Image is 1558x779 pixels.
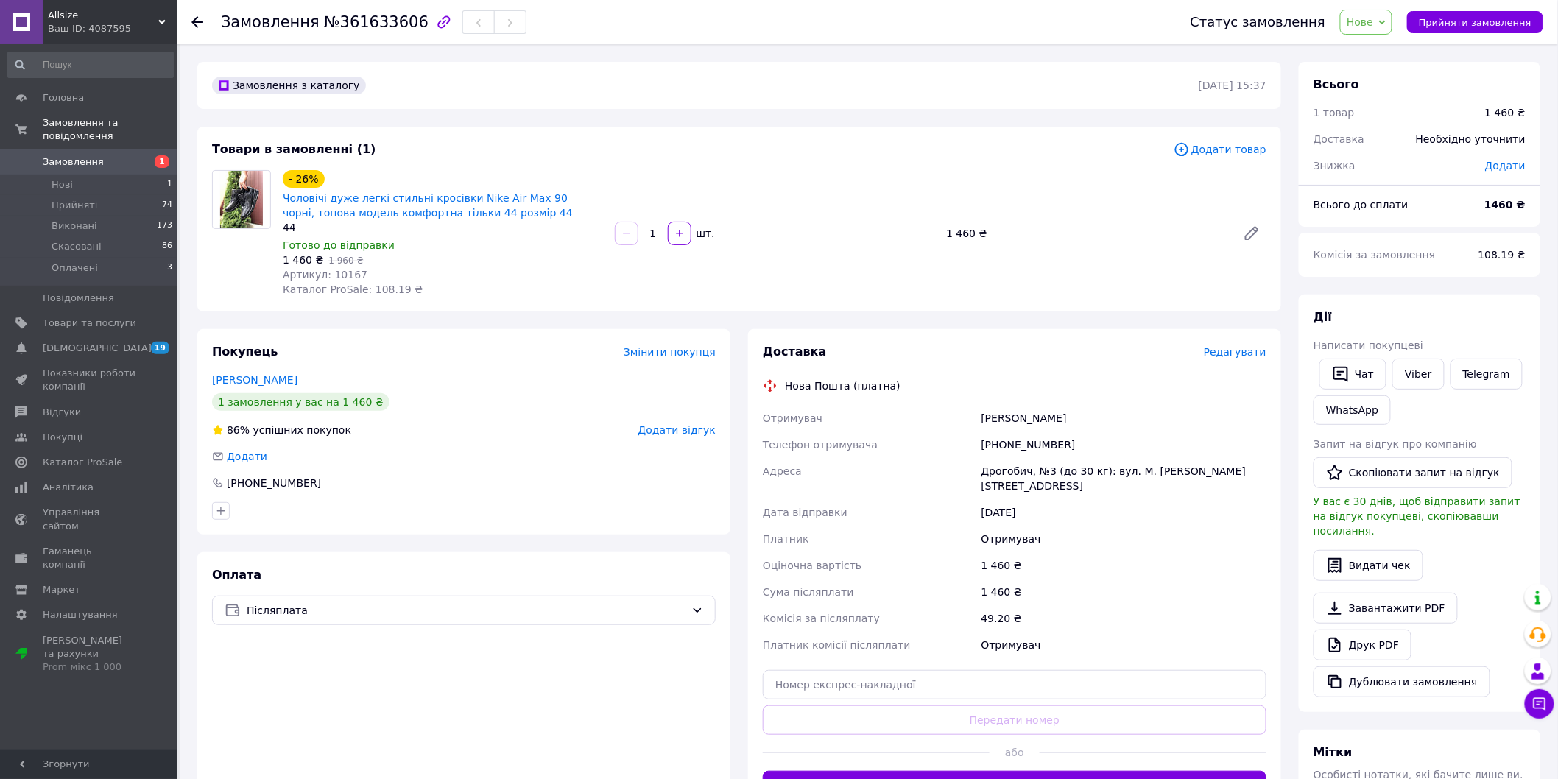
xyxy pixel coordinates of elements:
[1204,346,1266,358] span: Редагувати
[763,439,878,451] span: Телефон отримувача
[763,560,861,571] span: Оціночна вартість
[43,406,81,419] span: Відгуки
[43,317,136,330] span: Товари та послуги
[1314,107,1355,119] span: 1 товар
[940,223,1231,244] div: 1 460 ₴
[283,170,325,188] div: - 26%
[43,545,136,571] span: Гаманець компанії
[1314,249,1436,261] span: Комісія за замовлення
[763,507,847,518] span: Дата відправки
[763,586,854,598] span: Сума післяплати
[225,476,322,490] div: [PHONE_NUMBER]
[1484,199,1526,211] b: 1460 ₴
[151,342,169,354] span: 19
[763,533,809,545] span: Платник
[1314,496,1520,537] span: У вас є 30 днів, щоб відправити запит на відгук покупцеві, скопіювавши посилання.
[763,412,822,424] span: Отримувач
[638,424,716,436] span: Додати відгук
[781,378,904,393] div: Нова Пошта (платна)
[48,22,177,35] div: Ваш ID: 4087595
[1485,160,1526,172] span: Додати
[1314,395,1391,425] a: WhatsApp
[220,171,264,228] img: Чоловічі дуже легкі стильні кросівки Nike Air Max 90 чорні, топова модель комфортна тільки 44 роз...
[1314,160,1356,172] span: Знижка
[1314,745,1353,759] span: Мітки
[43,583,80,596] span: Маркет
[763,670,1266,699] input: Номер експрес-накладної
[1314,438,1477,450] span: Запит на відгук про компанію
[52,178,73,191] span: Нові
[162,199,172,212] span: 74
[227,451,267,462] span: Додати
[43,116,177,143] span: Замовлення та повідомлення
[763,465,802,477] span: Адреса
[212,142,376,156] span: Товари в замовленні (1)
[1314,666,1490,697] button: Дублювати замовлення
[43,660,136,674] div: Prom мікс 1 000
[1199,80,1266,91] time: [DATE] 15:37
[324,13,429,31] span: №361633606
[1314,133,1364,145] span: Доставка
[52,219,97,233] span: Виконані
[1174,141,1266,158] span: Додати товар
[7,52,174,78] input: Пошук
[167,261,172,275] span: 3
[43,481,94,494] span: Аналітика
[43,634,136,674] span: [PERSON_NAME] та рахунки
[227,424,250,436] span: 86%
[52,240,102,253] span: Скасовані
[624,346,716,358] span: Змінити покупця
[212,568,261,582] span: Оплата
[283,283,423,295] span: Каталог ProSale: 108.19 ₴
[1347,16,1373,28] span: Нове
[328,255,363,266] span: 1 960 ₴
[43,155,104,169] span: Замовлення
[979,405,1269,431] div: [PERSON_NAME]
[43,342,152,355] span: [DEMOGRAPHIC_DATA]
[1407,123,1534,155] div: Необхідно уточнити
[1525,689,1554,719] button: Чат з покупцем
[979,526,1269,552] div: Отримувач
[283,269,367,281] span: Артикул: 10167
[979,579,1269,605] div: 1 460 ₴
[43,292,114,305] span: Повідомлення
[48,9,158,22] span: Allsize
[1419,17,1531,28] span: Прийняти замовлення
[1191,15,1326,29] div: Статус замовлення
[979,458,1269,499] div: Дрогобич, №3 (до 30 кг): вул. М. [PERSON_NAME][STREET_ADDRESS]
[979,499,1269,526] div: [DATE]
[212,374,297,386] a: [PERSON_NAME]
[155,155,169,168] span: 1
[43,456,122,469] span: Каталог ProSale
[979,605,1269,632] div: 49.20 ₴
[979,431,1269,458] div: [PHONE_NUMBER]
[52,199,97,212] span: Прийняті
[43,367,136,393] span: Показники роботи компанії
[1314,550,1423,581] button: Видати чек
[1478,249,1526,261] span: 108.19 ₴
[1314,593,1458,624] a: Завантажити PDF
[763,613,880,624] span: Комісія за післяплату
[212,393,389,411] div: 1 замовлення у вас на 1 460 ₴
[1314,199,1409,211] span: Всього до сплати
[1237,219,1266,248] a: Редагувати
[212,423,351,437] div: успішних покупок
[990,745,1040,760] span: або
[693,226,716,241] div: шт.
[1314,310,1332,324] span: Дії
[43,608,118,621] span: Налаштування
[212,345,278,359] span: Покупець
[1314,77,1359,91] span: Всього
[162,240,172,253] span: 86
[247,602,685,618] span: Післяплата
[283,239,395,251] span: Готово до відправки
[221,13,320,31] span: Замовлення
[157,219,172,233] span: 173
[979,632,1269,658] div: Отримувач
[212,77,366,94] div: Замовлення з каталогу
[43,506,136,532] span: Управління сайтом
[191,15,203,29] div: Повернутися назад
[283,254,323,266] span: 1 460 ₴
[283,192,573,219] a: Чоловічі дуже легкі стильні кросівки Nike Air Max 90 чорні, топова модель комфортна тільки 44 роз...
[1314,457,1512,488] button: Скопіювати запит на відгук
